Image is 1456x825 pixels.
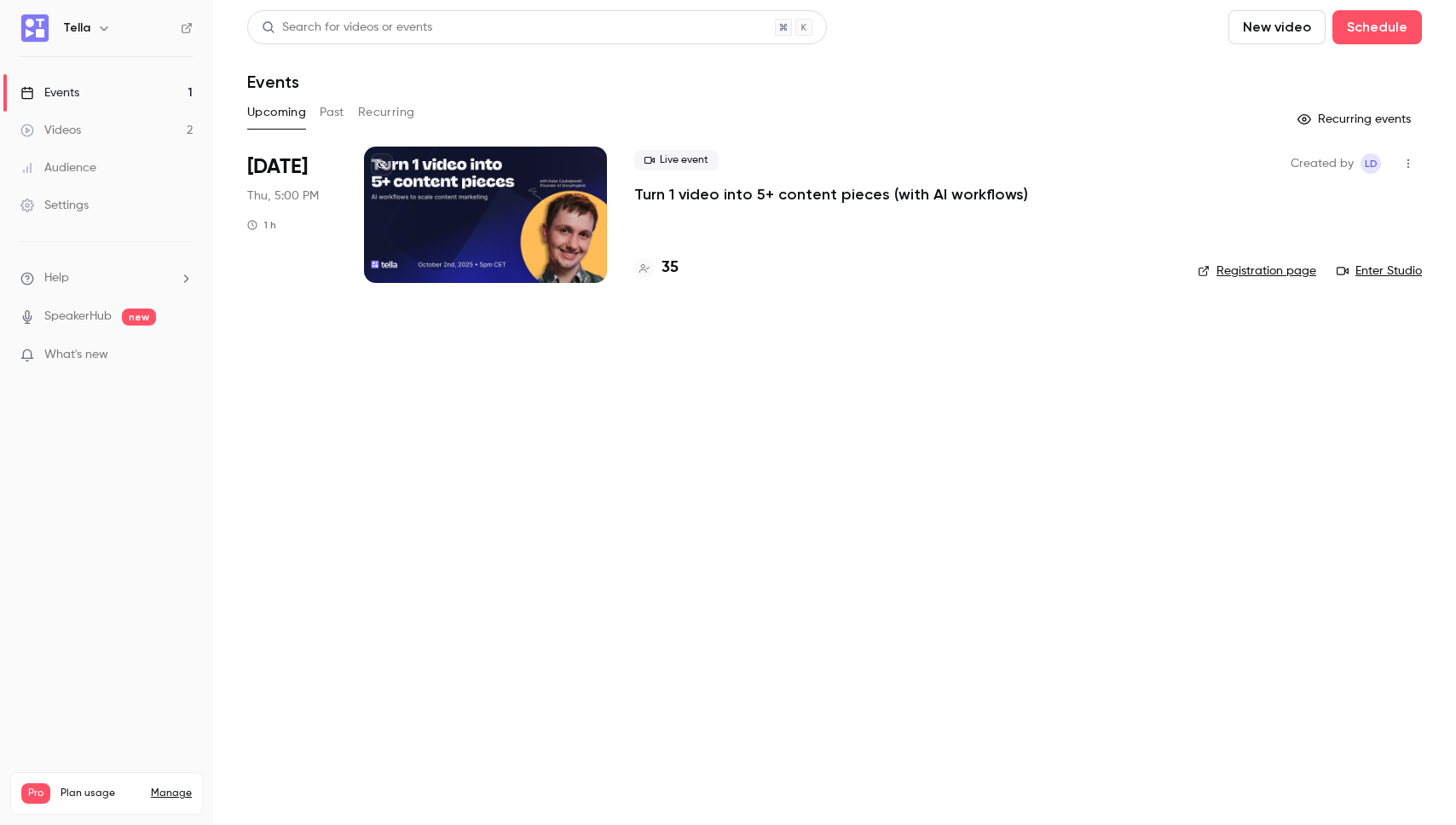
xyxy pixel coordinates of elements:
span: Help [44,269,69,287]
button: Recurring [358,99,415,126]
div: Audience [20,159,96,176]
div: Search for videos or events [262,19,432,37]
button: Schedule [1332,10,1422,44]
h6: Tella [63,20,90,37]
a: Turn 1 video into 5+ content pieces (with AI workflows) [634,184,1028,205]
span: [DATE] [247,153,308,181]
button: Past [320,99,344,126]
h1: Events [247,72,299,92]
span: Pro [21,783,50,804]
span: Louise de Sadeleer [1361,153,1381,174]
h4: 35 [662,257,679,280]
a: 35 [634,257,679,280]
div: Videos [20,122,81,139]
a: Enter Studio [1337,262,1422,280]
iframe: Noticeable Trigger [172,348,193,363]
a: Registration page [1198,262,1316,280]
span: Created by [1291,153,1354,174]
div: 1 h [247,218,276,232]
span: Thu, 5:00 PM [247,187,319,205]
div: Settings [20,197,89,214]
button: New video [1228,10,1326,44]
div: Oct 2 Thu, 5:00 PM (Europe/Lisbon) [247,147,337,283]
span: Live event [634,150,719,170]
img: Tella [21,14,49,42]
div: Events [20,84,79,101]
a: Manage [151,787,192,800]
span: Plan usage [61,787,141,800]
button: Upcoming [247,99,306,126]
li: help-dropdown-opener [20,269,193,287]
a: SpeakerHub [44,308,112,326]
button: Recurring events [1290,106,1422,133]
span: What's new [44,346,108,364]
span: Ld [1365,153,1378,174]
span: new [122,309,156,326]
